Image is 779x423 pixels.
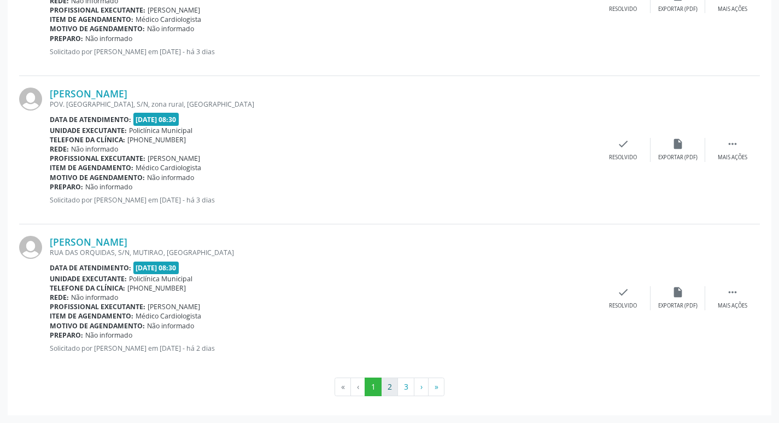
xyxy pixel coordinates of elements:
[148,302,200,311] span: [PERSON_NAME]
[50,100,596,109] div: POV. [GEOGRAPHIC_DATA], S/N, zona rural, [GEOGRAPHIC_DATA]
[85,34,132,43] span: Não informado
[50,144,69,154] b: Rede:
[50,34,83,43] b: Preparo:
[50,47,596,56] p: Solicitado por [PERSON_NAME] em [DATE] - há 3 dias
[133,262,179,274] span: [DATE] 08:30
[718,302,747,310] div: Mais ações
[50,173,145,182] b: Motivo de agendamento:
[617,138,629,150] i: check
[136,311,201,321] span: Médico Cardiologista
[718,154,747,161] div: Mais ações
[19,378,760,396] ul: Pagination
[658,5,698,13] div: Exportar (PDF)
[147,173,194,182] span: Não informado
[50,5,145,15] b: Profissional executante:
[50,274,127,283] b: Unidade executante:
[50,311,133,321] b: Item de agendamento:
[136,15,201,24] span: Médico Cardiologista
[50,331,83,340] b: Preparo:
[147,24,194,33] span: Não informado
[672,286,684,298] i: insert_drive_file
[50,115,131,124] b: Data de atendimento:
[50,236,127,248] a: [PERSON_NAME]
[365,378,382,396] button: Go to page 1
[50,283,125,293] b: Telefone da clínica:
[50,15,133,24] b: Item de agendamento:
[85,331,132,340] span: Não informado
[129,126,192,135] span: Policlínica Municipal
[50,263,131,273] b: Data de atendimento:
[658,154,698,161] div: Exportar (PDF)
[718,5,747,13] div: Mais ações
[127,283,186,293] span: [PHONE_NUMBER]
[129,274,192,283] span: Policlínica Municipal
[136,163,201,172] span: Médico Cardiologista
[609,302,637,310] div: Resolvido
[727,286,739,298] i: 
[50,195,596,205] p: Solicitado por [PERSON_NAME] em [DATE] - há 3 dias
[50,24,145,33] b: Motivo de agendamento:
[428,378,444,396] button: Go to last page
[50,321,145,331] b: Motivo de agendamento:
[50,135,125,144] b: Telefone da clínica:
[85,182,132,192] span: Não informado
[19,88,42,111] img: img
[658,302,698,310] div: Exportar (PDF)
[50,88,127,100] a: [PERSON_NAME]
[50,344,596,353] p: Solicitado por [PERSON_NAME] em [DATE] - há 2 dias
[71,293,118,302] span: Não informado
[617,286,629,298] i: check
[414,378,429,396] button: Go to next page
[19,236,42,259] img: img
[133,113,179,125] span: [DATE] 08:30
[127,135,186,144] span: [PHONE_NUMBER]
[727,138,739,150] i: 
[50,154,145,163] b: Profissional executante:
[71,144,118,154] span: Não informado
[381,378,398,396] button: Go to page 2
[609,154,637,161] div: Resolvido
[50,248,596,257] div: RUA DAS ORQUIDAS, S/N, MUTIRAO, [GEOGRAPHIC_DATA]
[397,378,414,396] button: Go to page 3
[50,302,145,311] b: Profissional executante:
[147,321,194,331] span: Não informado
[672,138,684,150] i: insert_drive_file
[609,5,637,13] div: Resolvido
[50,126,127,135] b: Unidade executante:
[148,5,200,15] span: [PERSON_NAME]
[50,293,69,302] b: Rede:
[50,182,83,192] b: Preparo:
[50,163,133,172] b: Item de agendamento:
[148,154,200,163] span: [PERSON_NAME]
